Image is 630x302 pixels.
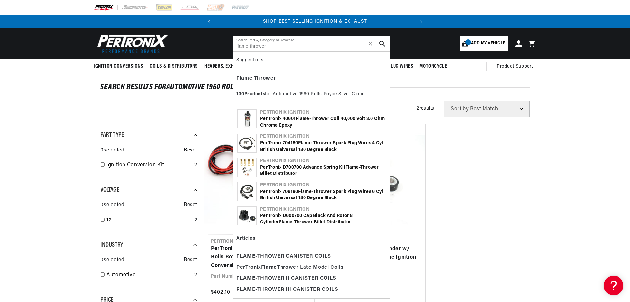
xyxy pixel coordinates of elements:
[236,236,255,241] b: Articles
[184,146,197,155] span: Reset
[345,165,359,170] b: Flame
[194,271,197,280] div: 2
[236,276,255,281] b: FLAME
[370,59,416,74] summary: Spark Plug Wires
[260,164,385,177] div: PerTronix D700700 Advance Spring Kit - er Billet Distributor
[236,76,252,81] b: Flame
[236,287,255,292] b: FLAME
[101,132,124,138] span: Part Type
[311,116,325,121] b: Throw
[101,256,124,265] span: 0 selected
[150,63,198,70] span: Coils & Distributors
[298,189,311,194] b: Flame
[261,265,277,270] b: Flame
[497,63,533,70] span: Product Support
[236,274,336,283] span: -THROWER II CANISTER COILS
[236,254,255,259] b: FLAME
[373,63,413,70] span: Spark Plug Wires
[236,73,386,84] div: er
[260,133,385,140] div: Pertronix Ignition
[444,101,530,117] select: Sort by
[415,15,428,28] button: Translation missing: en.sections.announcements.next_announcement
[100,84,530,91] div: SEARCH RESULTS FOR Automotive 1960 Rolls-Royce Silver Cloud
[106,216,192,225] a: 12
[211,245,308,270] a: PerTronix 9RR-182 Ignitor® II Delco Rolls Royce 8 cyl Electronic Ignition Conversion Kit
[260,213,385,225] div: PerTronix D600700 Cap Black and Rotor 8 cylinder - er Billet Distributor
[236,92,265,97] b: 130 Products
[236,252,331,261] span: -THROWER CANISTER COILS
[238,110,256,128] img: PerTronix 40601 Flame-Thrower Coil 40,000 Volt 3.0 ohm Chrome Epoxy
[465,39,471,45] span: 1
[215,18,415,25] div: Announcement
[215,18,415,25] div: 1 of 2
[106,161,192,170] a: Ignition Conversion Kit
[260,189,385,201] div: PerTronix 706180 - er Spark Plug Wires 6 cyl British Universal 180 Degree Black
[238,182,256,201] img: PerTronix 706180 Flame-Thrower Spark Plug Wires 6 cyl British Universal 180 Degree Black
[236,263,343,272] span: PerTronix Thrower Late Model Coils
[238,158,256,177] img: PerTronix D700700 Advance Spring Kit Flame-Thrower Billet Distributor
[106,271,192,280] a: Automotive
[416,59,450,74] summary: Motorcycle
[194,216,197,225] div: 2
[254,76,270,81] b: Throw
[236,285,338,294] span: -THROWER III CANISTER COILS
[279,220,292,225] b: Flame
[313,189,327,194] b: Throw
[236,55,386,68] div: Suggestions
[497,59,536,75] summary: Product Support
[298,141,311,146] b: Flame
[260,116,385,128] div: PerTronix 40601 - er Coil 40,000 Volt 3.0 ohm Chrome Epoxy
[233,36,390,51] input: Search Part #, Category or Keyword
[101,242,123,248] span: Industry
[296,116,309,121] b: Flame
[238,207,256,225] img: PerTronix D600700 Cap Black and Rotor 8 cylinder Flame-Thrower Billet Distributor
[471,40,505,47] span: Add my vehicle
[260,158,385,164] div: Pertronix Ignition
[101,201,124,210] span: 0 selected
[202,15,215,28] button: Translation missing: en.sections.announcements.previous_announcement
[184,256,197,265] span: Reset
[101,187,119,193] span: Voltage
[460,36,508,51] a: 1Add my vehicle
[375,36,390,51] button: search button
[194,161,197,170] div: 2
[360,165,374,170] b: Throw
[77,15,553,28] slideshow-component: Translation missing: en.sections.announcements.announcement_bar
[204,63,281,70] span: Headers, Exhausts & Components
[260,182,385,189] div: Pertronix Ignition
[236,89,386,102] div: for Automotive 1960 Rolls-Royce Silver Cloud
[94,59,146,74] summary: Ignition Conversions
[260,206,385,213] div: Pertronix Ignition
[260,140,385,153] div: PerTronix 704180 - er Spark Plug Wires 4 cyl British Universal 180 Degree Black
[419,63,447,70] span: Motorcycle
[321,245,419,270] a: Ignitor® Rolls Royce 8 Cylinder w/ Delco Distributor Electronic Ignition Conversion Kit
[101,146,124,155] span: 0 selected
[313,141,327,146] b: Throw
[146,59,201,74] summary: Coils & Distributors
[184,201,197,210] span: Reset
[294,220,308,225] b: Throw
[94,32,169,55] img: Pertronix
[238,134,256,152] img: PerTronix 704180 Flame-Thrower Spark Plug Wires 4 cyl British Universal 180 Degree Black
[260,109,385,116] div: Pertronix Ignition
[417,106,434,111] span: 2 results
[201,59,284,74] summary: Headers, Exhausts & Components
[263,19,367,24] a: SHOP BEST SELLING IGNITION & EXHAUST
[94,63,143,70] span: Ignition Conversions
[451,106,469,112] span: Sort by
